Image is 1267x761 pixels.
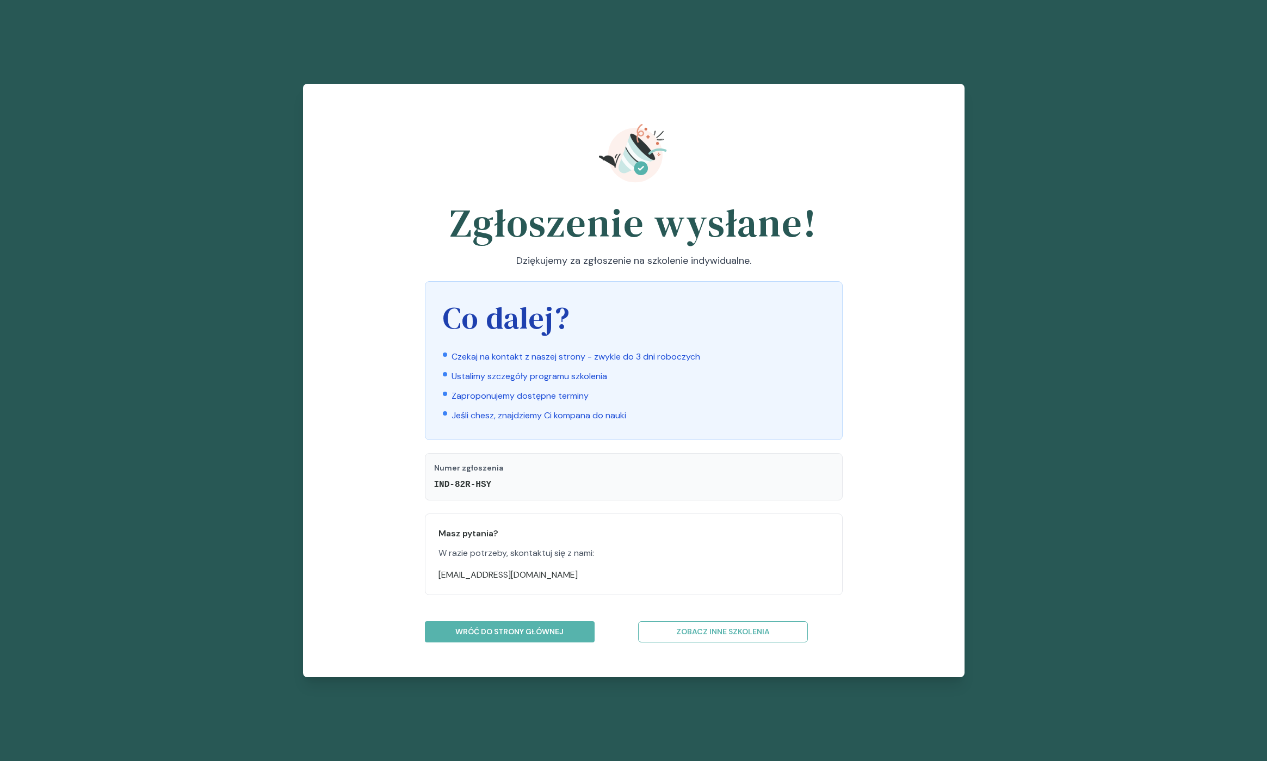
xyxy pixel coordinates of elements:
[434,462,833,474] h3: Numer zgłoszenia
[438,569,578,580] a: [EMAIL_ADDRESS][DOMAIN_NAME]
[647,626,799,638] p: Zobacz inne szkolenia
[438,547,829,560] p: W razie potrzeby, skontaktuj się z nami:
[425,201,843,245] h1: Zgłoszenie wysłane!
[425,253,843,268] p: Dziękujemy za zgłoszenie na szkolenie indywidualne.
[434,626,585,638] p: Wróć do strony głównej
[452,389,589,403] span: Zaproponujemy dostępne terminy
[425,621,629,642] a: Wróć do strony głównej
[434,478,833,491] p: IND-82R-HSY
[452,370,607,383] span: Ustalimy szczegóły programu szkolenia
[452,409,626,422] span: Jeśli chesz, znajdziemy Ci kompana do nauki
[425,621,595,642] button: Wróć do strony głównej
[438,527,829,540] h3: Masz pytania?
[443,299,825,337] h2: Co dalej?
[452,350,700,363] span: Czekaj na kontakt z naszej strony - zwykle do 3 dni roboczych
[638,621,808,642] button: Zobacz inne szkolenia
[638,621,843,642] a: Zobacz inne szkolenia
[599,119,669,188] img: Success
